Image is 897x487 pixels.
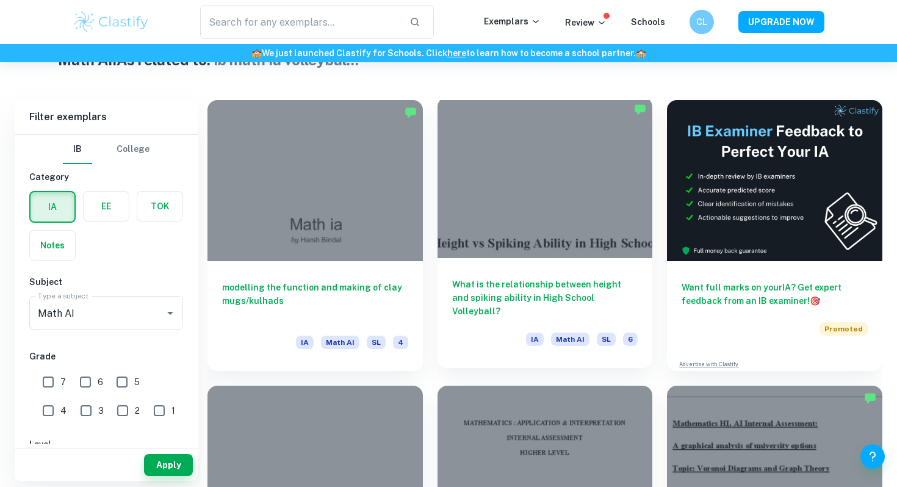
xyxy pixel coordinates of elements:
button: CL [690,10,714,34]
a: What is the relationship between height and spiking ability in High School Volleyball?IAMath AISL6 [438,100,653,371]
h6: Want full marks on your IA ? Get expert feedback from an IB examiner! [682,281,868,308]
a: Advertise with Clastify [679,360,738,369]
button: TOK [137,192,182,221]
span: 6 [98,375,103,389]
label: Type a subject [38,290,88,301]
span: 4 [60,404,67,417]
img: Marked [864,392,876,404]
h6: Grade [29,350,183,363]
span: SL [597,333,616,346]
img: Clastify logo [73,10,150,34]
span: Math AI [321,336,359,349]
button: Notes [30,231,75,260]
h6: modelling the function and making of clay mugs/kulhads [222,281,408,321]
span: 7 [60,375,66,389]
span: 🎯 [810,296,820,306]
span: 🏫 [251,48,262,58]
h6: Category [29,170,183,184]
h6: Subject [29,275,183,289]
span: 1 [171,404,175,417]
button: EE [84,192,129,221]
img: Marked [405,106,417,118]
span: Math AI [551,333,589,346]
h6: Filter exemplars [15,100,198,134]
span: 4 [393,336,408,349]
a: modelling the function and making of clay mugs/kulhadsIAMath AISL4 [207,100,423,371]
p: Exemplars [484,15,541,28]
img: Thumbnail [667,100,882,261]
button: UPGRADE NOW [738,11,824,33]
span: Promoted [820,322,868,336]
h6: What is the relationship between height and spiking ability in High School Volleyball? [452,278,638,318]
span: IA [526,333,544,346]
button: Help and Feedback [860,444,885,469]
span: IA [296,336,314,349]
button: College [117,135,149,164]
span: 2 [135,404,140,417]
p: Review [565,16,607,29]
a: Want full marks on yourIA? Get expert feedback from an IB examiner!PromotedAdvertise with Clastify [667,100,882,371]
h6: Level [29,438,183,451]
button: IA [31,192,74,222]
input: Search for any exemplars... [200,5,400,39]
span: 🏫 [636,48,646,58]
a: here [447,48,466,58]
button: IB [63,135,92,164]
img: Marked [634,103,646,115]
span: 6 [623,333,638,346]
a: Schools [631,17,665,27]
button: Open [162,305,179,322]
button: Apply [144,454,193,476]
span: SL [367,336,386,349]
span: 3 [98,404,104,417]
h6: We just launched Clastify for Schools. Click to learn how to become a school partner. [2,46,895,60]
h6: CL [695,15,709,29]
span: 5 [134,375,140,389]
div: Filter type choice [63,135,149,164]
